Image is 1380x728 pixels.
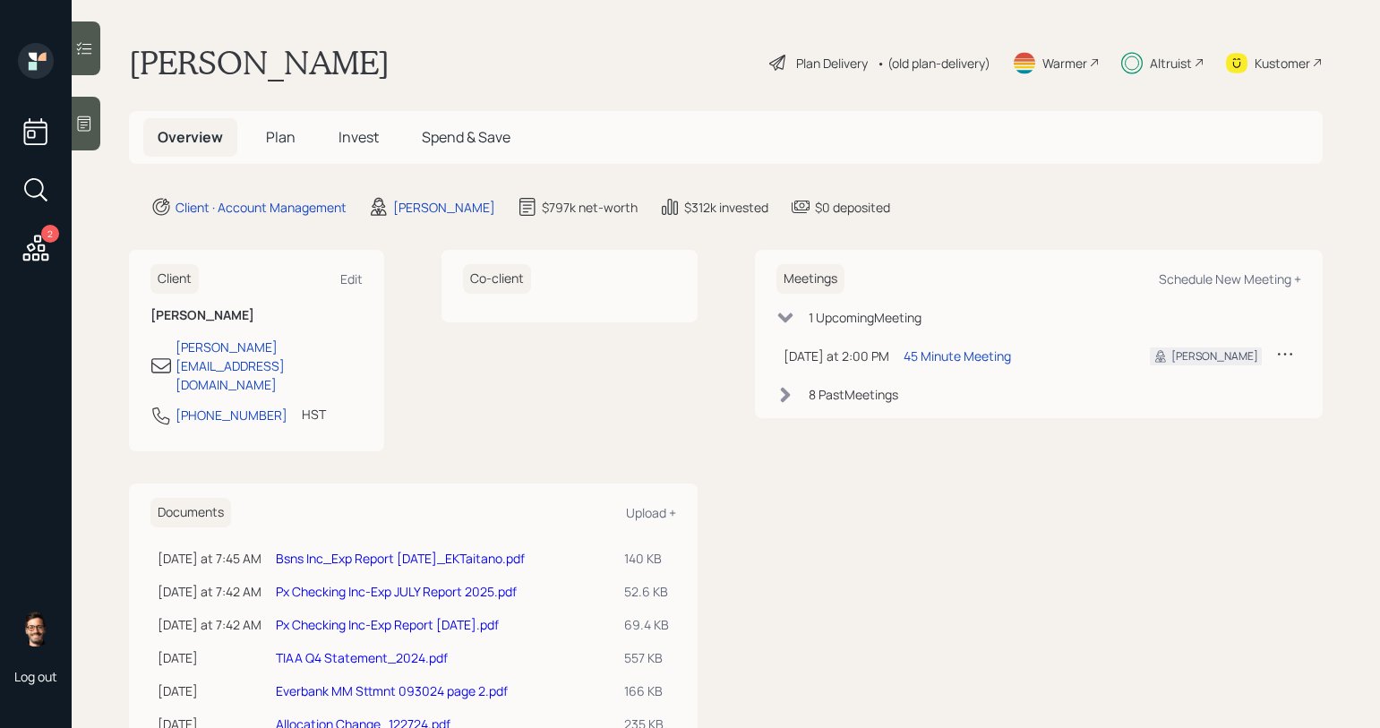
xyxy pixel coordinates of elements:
div: [PHONE_NUMBER] [176,406,287,424]
div: • (old plan-delivery) [877,54,990,73]
a: Everbank MM Sttmnt 093024 page 2.pdf [276,682,508,699]
div: 8 Past Meeting s [809,385,898,404]
div: [DATE] at 2:00 PM [784,347,889,365]
div: [DATE] [158,681,261,700]
div: [DATE] at 7:45 AM [158,549,261,568]
div: Client · Account Management [176,198,347,217]
h6: Meetings [776,264,844,294]
div: Edit [340,270,363,287]
div: [PERSON_NAME][EMAIL_ADDRESS][DOMAIN_NAME] [176,338,363,394]
div: 557 KB [624,648,669,667]
div: Warmer [1042,54,1087,73]
div: Altruist [1150,54,1192,73]
h6: Co-client [463,264,531,294]
div: [DATE] at 7:42 AM [158,582,261,601]
span: Spend & Save [422,127,510,147]
span: Plan [266,127,296,147]
div: Upload + [626,504,676,521]
h6: Client [150,264,199,294]
a: Px Checking Inc-Exp JULY Report 2025.pdf [276,583,517,600]
a: Bsns Inc_Exp Report [DATE]_EKTaitano.pdf [276,550,525,567]
span: Invest [339,127,379,147]
div: [DATE] at 7:42 AM [158,615,261,634]
div: $797k net-worth [542,198,638,217]
div: 1 Upcoming Meeting [809,308,921,327]
div: [DATE] [158,648,261,667]
div: 45 Minute Meeting [904,347,1011,365]
div: Schedule New Meeting + [1159,270,1301,287]
h1: [PERSON_NAME] [129,43,390,82]
h6: [PERSON_NAME] [150,308,363,323]
div: 140 KB [624,549,669,568]
div: 2 [41,225,59,243]
a: TIAA Q4 Statement_2024.pdf [276,649,448,666]
div: [PERSON_NAME] [1171,348,1258,364]
div: [PERSON_NAME] [393,198,495,217]
div: Log out [14,668,57,685]
div: $0 deposited [815,198,890,217]
h6: Documents [150,498,231,527]
div: Kustomer [1255,54,1310,73]
span: Overview [158,127,223,147]
div: 166 KB [624,681,669,700]
div: HST [302,405,326,424]
div: $312k invested [684,198,768,217]
a: Px Checking Inc-Exp Report [DATE].pdf [276,616,499,633]
div: Plan Delivery [796,54,868,73]
div: 52.6 KB [624,582,669,601]
div: 69.4 KB [624,615,669,634]
img: sami-boghos-headshot.png [18,611,54,647]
